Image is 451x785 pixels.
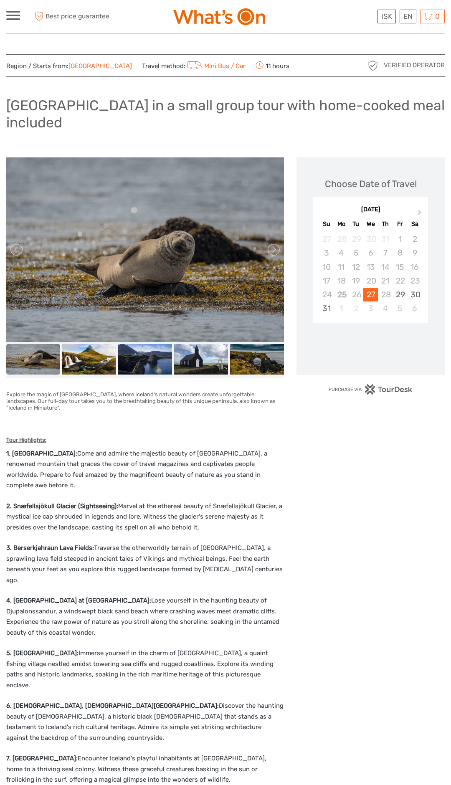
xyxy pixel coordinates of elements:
[173,8,265,25] img: What's On
[6,649,79,657] strong: 5. [GEOGRAPHIC_DATA]:
[6,597,151,604] strong: 4. [GEOGRAPHIC_DATA] at [GEOGRAPHIC_DATA]:
[349,260,363,274] div: Not available Tuesday, August 12th, 2025
[6,501,284,533] p: Marvel at the ethereal beauty of Snæfellsjökull Glacier, a mystical ice cap shrouded in legends a...
[393,232,407,246] div: Not available Friday, August 1st, 2025
[393,274,407,288] div: Not available Friday, August 22nd, 2025
[378,288,393,301] div: Not available Thursday, August 28th, 2025
[363,301,378,315] div: Choose Wednesday, September 3rd, 2025
[334,274,349,288] div: Not available Monday, August 18th, 2025
[349,232,363,246] div: Not available Tuesday, July 29th, 2025
[368,344,373,350] div: Loading...
[381,12,392,20] span: ISK
[407,260,422,274] div: Not available Saturday, August 16th, 2025
[319,232,334,246] div: Not available Sunday, July 27th, 2025
[6,701,284,743] p: Discover the haunting beauty of [DEMOGRAPHIC_DATA], a historic black [DEMOGRAPHIC_DATA] that stan...
[363,232,378,246] div: Not available Wednesday, July 30th, 2025
[378,232,393,246] div: Not available Thursday, July 31st, 2025
[6,544,94,552] strong: 3. Berserkjahraun Lava Fields:
[185,62,246,70] a: Mini Bus / Car
[6,344,60,375] img: c21c196250eb45b2837ac31a7a7b9cc2_slider_thumbnail.jpg
[349,218,363,230] div: Tu
[363,288,378,301] div: Choose Wednesday, August 27th, 2025
[319,218,334,230] div: Su
[6,391,284,411] h6: Explore the magic of [GEOGRAPHIC_DATA], where Iceland's natural wonders create unforgettable land...
[319,260,334,274] div: Not available Sunday, August 10th, 2025
[393,246,407,260] div: Not available Friday, August 8th, 2025
[334,232,349,246] div: Not available Monday, July 28th, 2025
[363,246,378,260] div: Not available Wednesday, August 6th, 2025
[349,274,363,288] div: Not available Tuesday, August 19th, 2025
[334,301,349,315] div: Choose Monday, September 1st, 2025
[6,450,77,457] strong: 1. [GEOGRAPHIC_DATA]:
[319,246,334,260] div: Not available Sunday, August 3rd, 2025
[393,218,407,230] div: Fr
[434,12,441,20] span: 0
[62,344,116,375] img: ecbba05c4d444c04ac869244e593fa04_slider_thumbnail.jpg
[6,595,284,638] p: Lose yourself in the haunting beauty of Djupalonssandur, a windswept black sand beach where crash...
[384,61,445,70] span: Verified Operator
[319,301,334,315] div: Choose Sunday, August 31st, 2025
[142,60,246,71] span: Travel method:
[6,157,284,342] img: c21c196250eb45b2837ac31a7a7b9cc2_main_slider.jpg
[363,260,378,274] div: Not available Wednesday, August 13th, 2025
[366,59,380,72] img: verified_operator_grey_128.png
[256,60,289,71] span: 11 hours
[349,301,363,315] div: Not available Tuesday, September 2nd, 2025
[6,543,284,585] p: Traverse the otherworldly terrain of [GEOGRAPHIC_DATA], a sprawling lava field steeped in ancient...
[174,344,228,375] img: 30f30eab43e047f79ef679a05e93ff24_slider_thumbnail.jpg
[349,246,363,260] div: Not available Tuesday, August 5th, 2025
[407,232,422,246] div: Not available Saturday, August 2nd, 2025
[407,301,422,315] div: Choose Saturday, September 6th, 2025
[6,437,46,443] strong: Tour Highlights:
[6,755,78,762] strong: 7. [GEOGRAPHIC_DATA]:
[6,62,132,71] span: Region / Starts from:
[378,260,393,274] div: Not available Thursday, August 14th, 2025
[378,218,393,230] div: Th
[334,218,349,230] div: Mo
[328,384,413,395] img: PurchaseViaTourDesk.png
[313,205,428,214] div: [DATE]
[393,288,407,301] div: Choose Friday, August 29th, 2025
[378,246,393,260] div: Not available Thursday, August 7th, 2025
[319,288,334,301] div: Not available Sunday, August 24th, 2025
[414,208,427,221] button: Next Month
[393,260,407,274] div: Not available Friday, August 15th, 2025
[407,288,422,301] div: Choose Saturday, August 30th, 2025
[378,301,393,315] div: Choose Thursday, September 4th, 2025
[334,260,349,274] div: Not available Monday, August 11th, 2025
[407,218,422,230] div: Sa
[334,288,349,301] div: Not available Monday, August 25th, 2025
[33,10,116,23] span: Best price guarantee
[6,648,284,691] p: Immerse yourself in the charm of [GEOGRAPHIC_DATA], a quaint fishing village nestled amidst tower...
[6,502,118,510] strong: 2. Snæfellsjökull Glacier (Sightseeing):
[316,232,425,315] div: month 2025-08
[407,274,422,288] div: Not available Saturday, August 23rd, 2025
[363,218,378,230] div: We
[325,177,417,190] div: Choose Date of Travel
[407,246,422,260] div: Not available Saturday, August 9th, 2025
[6,97,445,131] h1: [GEOGRAPHIC_DATA] in a small group tour with home-cooked meal included
[378,274,393,288] div: Not available Thursday, August 21st, 2025
[6,448,284,491] p: Come and admire the majestic beauty of [GEOGRAPHIC_DATA], a renowned mountain that graces the cov...
[319,274,334,288] div: Not available Sunday, August 17th, 2025
[363,274,378,288] div: Not available Wednesday, August 20th, 2025
[400,10,416,23] div: EN
[334,246,349,260] div: Not available Monday, August 4th, 2025
[349,288,363,301] div: Not available Tuesday, August 26th, 2025
[68,62,132,70] a: [GEOGRAPHIC_DATA]
[230,344,284,375] img: bcd30458d2834e5fbb3abf2dadb220a4_slider_thumbnail.jpg
[393,301,407,315] div: Choose Friday, September 5th, 2025
[118,344,172,375] img: ed40266c96984a52b198ffc90d5ec8b4_slider_thumbnail.jpg
[6,702,219,709] strong: 6. [DEMOGRAPHIC_DATA], [DEMOGRAPHIC_DATA][GEOGRAPHIC_DATA]:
